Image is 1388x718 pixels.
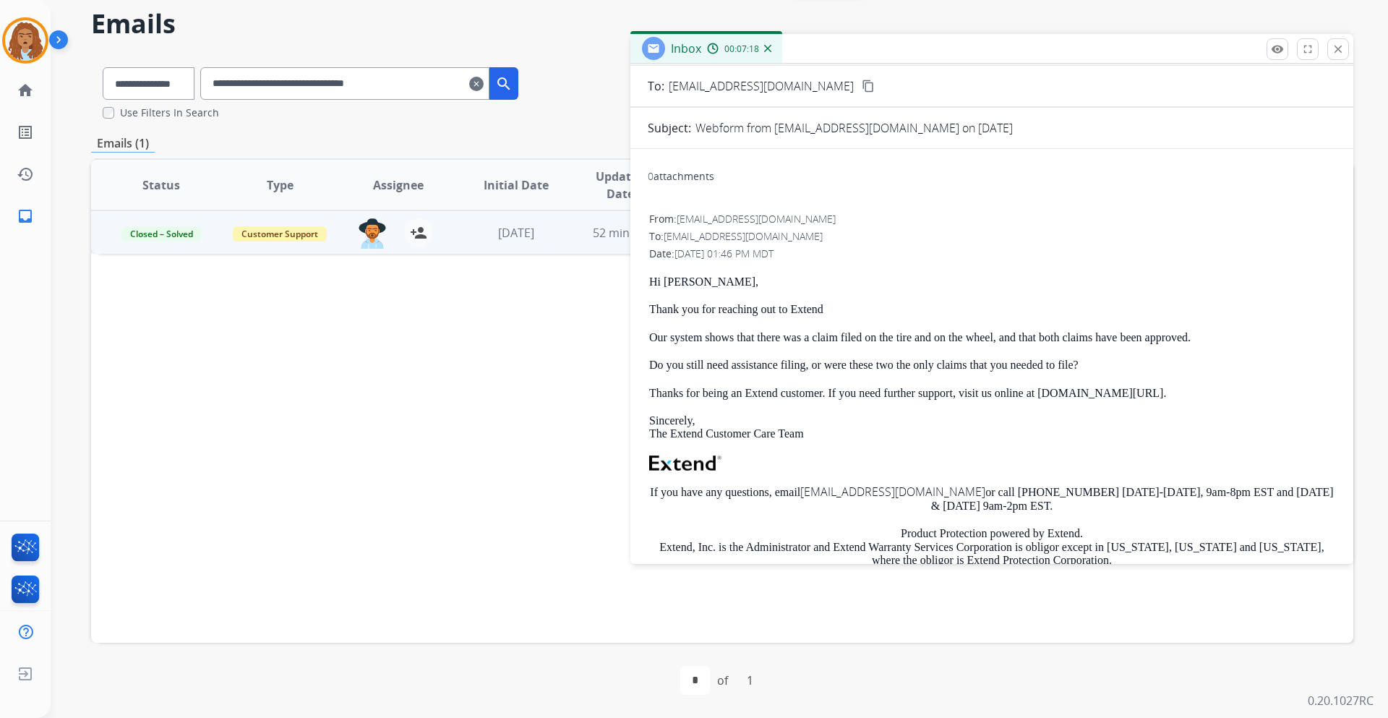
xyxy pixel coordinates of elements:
[664,229,823,243] span: [EMAIL_ADDRESS][DOMAIN_NAME]
[410,224,427,242] mat-icon: person_add
[648,169,654,183] span: 0
[649,331,1335,344] p: Our system shows that there was a claim filed on the tire and on the wheel, and that both claims ...
[495,75,513,93] mat-icon: search
[5,20,46,61] img: avatar
[862,80,875,93] mat-icon: content_copy
[800,484,985,500] a: [EMAIL_ADDRESS][DOMAIN_NAME]
[1301,43,1314,56] mat-icon: fullscreen
[588,168,654,202] span: Updated Date
[373,176,424,194] span: Assignee
[648,169,714,184] div: attachments
[649,275,1335,289] p: Hi [PERSON_NAME],
[674,247,774,260] span: [DATE] 01:46 PM MDT
[669,77,854,95] span: [EMAIL_ADDRESS][DOMAIN_NAME]
[17,124,34,141] mat-icon: list_alt
[649,229,1335,244] div: To:
[1271,43,1284,56] mat-icon: remove_red_eye
[91,134,155,153] p: Emails (1)
[677,212,836,226] span: [EMAIL_ADDRESS][DOMAIN_NAME]
[649,359,1335,372] p: Do you still need assistance filing, or were these two the only claims that you needed to file?
[724,43,759,55] span: 00:07:18
[358,218,387,249] img: agent-avatar
[649,387,1335,400] p: Thanks for being an Extend customer. If you need further support, visit us online at [DOMAIN_NAME...
[484,176,549,194] span: Initial Date
[120,106,219,120] label: Use Filters In Search
[649,303,1335,316] p: Thank you for reaching out to Extend
[17,82,34,99] mat-icon: home
[649,485,1335,513] p: If you have any questions, email or call [PHONE_NUMBER] [DATE]-[DATE], 9am-8pm EST and [DATE] & [...
[593,225,677,241] span: 52 minutes ago
[17,208,34,225] mat-icon: inbox
[498,225,534,241] span: [DATE]
[267,176,294,194] span: Type
[121,226,202,242] span: Closed – Solved
[648,77,664,95] p: To:
[1308,692,1374,709] p: 0.20.1027RC
[671,40,701,56] span: Inbox
[649,247,1335,261] div: Date:
[649,456,721,471] img: Extend Logo
[735,666,765,695] div: 1
[91,9,1353,38] h2: Emails
[717,672,728,689] div: of
[1332,43,1345,56] mat-icon: close
[695,119,1013,137] p: Webform from [EMAIL_ADDRESS][DOMAIN_NAME] on [DATE]
[648,119,691,137] p: Subject:
[17,166,34,183] mat-icon: history
[469,75,484,93] mat-icon: clear
[142,176,180,194] span: Status
[649,527,1335,594] p: Product Protection powered by Extend. Extend, Inc. is the Administrator and Extend Warranty Servi...
[649,414,1335,441] p: Sincerely, The Extend Customer Care Team
[233,226,327,242] span: Customer Support
[649,212,1335,226] div: From:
